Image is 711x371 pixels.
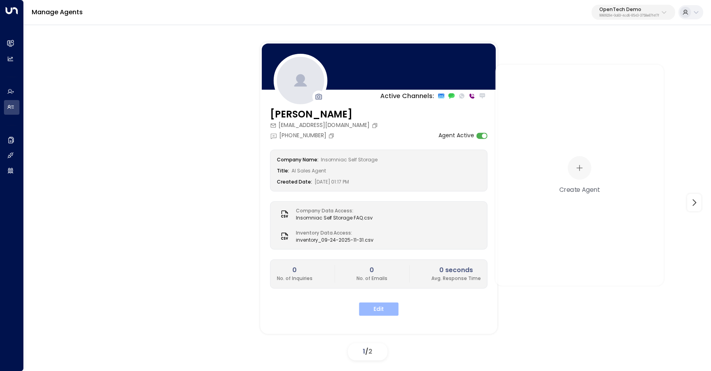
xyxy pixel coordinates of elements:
button: Copy [328,132,336,138]
span: [DATE] 01:17 PM [314,178,349,185]
label: Company Data Access: [295,207,369,214]
span: 2 [368,347,372,356]
div: [PHONE_NUMBER] [270,131,337,140]
p: 99909294-0a93-4cd6-8543-3758e87f4f7f [599,14,659,17]
button: Edit [359,302,398,316]
p: Avg. Response Time [431,274,481,282]
span: 1 [363,347,365,356]
p: Active Channels: [380,91,434,100]
p: No. of Inquiries [277,274,313,282]
label: Title: [277,167,289,174]
div: [EMAIL_ADDRESS][DOMAIN_NAME] [270,121,380,129]
h2: 0 [277,265,313,274]
h2: 0 [356,265,387,274]
span: Insomniac Self Storage FAQ.csv [295,214,373,221]
label: Agent Active [438,131,474,140]
div: Create Agent [559,185,600,194]
p: OpenTech Demo [599,7,659,12]
button: Copy [372,122,380,128]
a: Manage Agents [32,8,83,17]
span: Insomniac Self Storage [320,156,377,163]
label: Inventory Data Access: [295,229,370,236]
label: Created Date: [277,178,312,185]
label: Company Name: [277,156,318,163]
span: inventory_09-24-2025-11-31.csv [295,236,374,243]
p: No. of Emails [356,274,387,282]
h3: [PERSON_NAME] [270,107,380,121]
h2: 0 seconds [431,265,481,274]
button: OpenTech Demo99909294-0a93-4cd6-8543-3758e87f4f7f [591,5,675,20]
div: / [348,343,387,360]
span: AI Sales Agent [292,167,326,174]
